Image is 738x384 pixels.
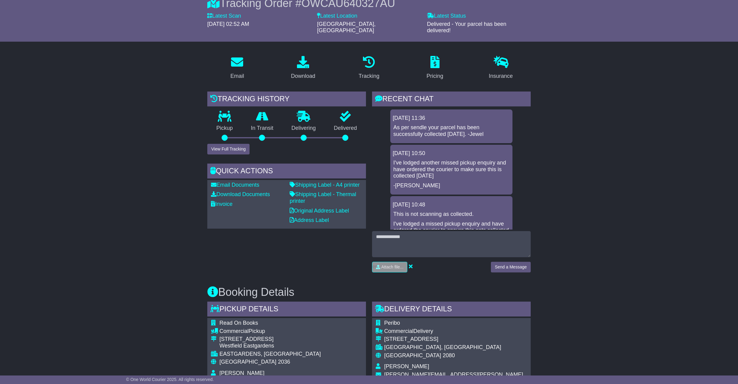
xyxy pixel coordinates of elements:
span: 2036 [278,359,290,365]
span: © One World Courier 2025. All rights reserved. [126,377,214,382]
span: [PERSON_NAME] [219,370,264,376]
span: [GEOGRAPHIC_DATA], [GEOGRAPHIC_DATA] [317,21,375,34]
a: Shipping Label - A4 printer [290,182,360,188]
label: Latest Scan [207,13,241,19]
a: Shipping Label - Thermal printer [290,191,356,204]
span: Peribo [384,320,400,326]
p: I've lodged another missed pickup enquiry and have ordered the courier to make sure this is colle... [393,160,509,179]
span: Delivered - Your parcel has been delivered! [427,21,506,34]
p: I've lodged a missed pickup enquiry and have ordered the courier to ensure this gets collected [D... [393,221,509,240]
button: View Full Tracking [207,144,250,154]
span: Read On Books [219,320,258,326]
a: Invoice [211,201,233,207]
h3: Booking Details [207,286,531,298]
div: [DATE] 10:50 [393,150,510,157]
div: Pickup [219,328,321,335]
div: Westfield Eastgardens [219,343,321,349]
div: Email [230,72,244,80]
p: Delivered [325,125,366,132]
a: Tracking [355,54,383,82]
span: Commercial [384,328,413,334]
a: Address Label [290,217,329,223]
div: Pickup Details [207,302,366,318]
div: Insurance [489,72,513,80]
a: Email [226,54,248,82]
span: Commercial [219,328,249,334]
div: [DATE] 10:48 [393,202,510,208]
div: [STREET_ADDRESS] [384,336,527,343]
span: [DATE] 02:52 AM [207,21,249,27]
a: Pricing [422,54,447,82]
div: Download [291,72,315,80]
div: Quick Actions [207,164,366,180]
a: Download [287,54,319,82]
a: Original Address Label [290,208,349,214]
div: RECENT CHAT [372,92,531,108]
p: As per sendle your parcel has been successfully collected [DATE]. -Jewel [393,124,509,137]
a: Download Documents [211,191,270,197]
p: In Transit [242,125,283,132]
label: Latest Location [317,13,357,19]
span: [PERSON_NAME] [384,363,429,369]
label: Latest Status [427,13,466,19]
div: [STREET_ADDRESS] [219,336,321,343]
p: Pickup [207,125,242,132]
span: 2080 [443,352,455,358]
div: Pricing [426,72,443,80]
span: [GEOGRAPHIC_DATA] [384,352,441,358]
div: Tracking history [207,92,366,108]
p: Delivering [282,125,325,132]
div: [GEOGRAPHIC_DATA], [GEOGRAPHIC_DATA] [384,344,527,351]
div: Delivery Details [372,302,531,318]
div: [DATE] 11:36 [393,115,510,122]
a: Email Documents [211,182,259,188]
span: [GEOGRAPHIC_DATA] [219,359,276,365]
div: EASTGARDENS, [GEOGRAPHIC_DATA] [219,351,321,358]
p: -[PERSON_NAME] [393,182,509,189]
p: This is not scanning as collected. [393,211,509,218]
button: Send a Message [491,262,531,272]
a: Insurance [485,54,517,82]
div: Delivery [384,328,527,335]
div: Tracking [359,72,379,80]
